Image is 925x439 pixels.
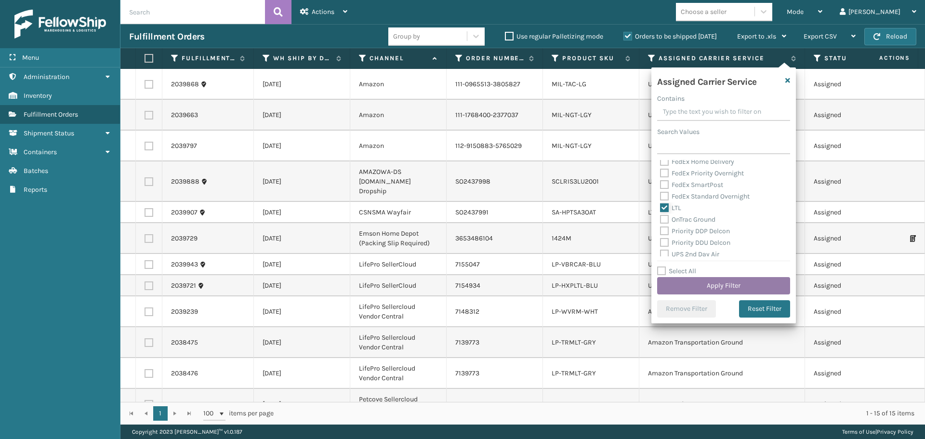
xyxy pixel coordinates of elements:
[447,296,543,327] td: 7148312
[552,369,596,377] a: LP-TRMLT-GRY
[350,202,447,223] td: CSNSMA Wayfair
[254,69,350,100] td: [DATE]
[805,358,901,389] td: Assigned
[182,54,235,63] label: Fulfillment Order Id
[129,31,204,42] h3: Fulfillment Orders
[552,281,598,290] a: LP-HXPLTL-BLU
[639,223,805,254] td: UPS Ground
[562,54,621,63] label: Product SKU
[14,10,106,39] img: logo
[805,296,901,327] td: Assigned
[849,50,916,66] span: Actions
[842,428,875,435] a: Terms of Use
[24,73,69,81] span: Administration
[657,300,716,318] button: Remove Filter
[552,307,598,316] a: LP-WVRM-WHT
[805,389,901,420] td: Assigned
[171,177,199,186] a: 2039888
[660,192,750,200] label: FedEx Standard Overnight
[639,69,805,100] td: UPS Ground
[350,69,447,100] td: Amazon
[623,32,717,40] label: Orders to be shipped [DATE]
[171,80,199,89] a: 2039868
[877,428,913,435] a: Privacy Policy
[639,100,805,131] td: UPS Ground
[739,300,790,318] button: Reset Filter
[447,223,543,254] td: 3653486104
[22,53,39,62] span: Menu
[805,69,901,100] td: Assigned
[254,223,350,254] td: [DATE]
[153,406,168,421] a: 1
[552,177,599,186] a: SCLRIS3LU2001
[350,358,447,389] td: LifePro Sellercloud Vendor Central
[254,161,350,202] td: [DATE]
[350,161,447,202] td: AMAZOWA-DS [DOMAIN_NAME] Dropship
[203,409,218,418] span: 100
[24,186,47,194] span: Reports
[350,275,447,296] td: LifePro SellerCloud
[393,31,420,41] div: Group by
[660,169,744,177] label: FedEx Priority Overnight
[171,141,197,151] a: 2039797
[254,358,350,389] td: [DATE]
[447,69,543,100] td: 111-0965513-3805827
[805,327,901,358] td: Assigned
[657,104,790,121] input: Type the text you wish to filter on
[171,399,198,409] a: 2039877
[24,148,57,156] span: Containers
[660,227,730,235] label: Priority DDP Delcon
[805,223,901,254] td: Assigned
[171,369,198,378] a: 2038476
[639,358,805,389] td: Amazon Transportation Ground
[639,389,805,420] td: UPS Ground
[639,275,805,296] td: UPS Ground
[447,100,543,131] td: 111-1768400-2377037
[24,110,78,119] span: Fulfillment Orders
[639,327,805,358] td: Amazon Transportation Ground
[350,254,447,275] td: LifePro SellerCloud
[171,281,196,291] a: 2039721
[350,296,447,327] td: LifePro Sellercloud Vendor Central
[552,142,592,150] a: MIL-NGT-LGY
[552,260,601,268] a: LP-VBRCAR-BLU
[287,409,914,418] div: 1 - 15 of 15 items
[804,32,837,40] span: Export CSV
[350,223,447,254] td: Emson Home Depot (Packing Slip Required)
[805,202,901,223] td: Assigned
[447,202,543,223] td: SO2437991
[910,235,916,242] i: Print Packing Slip
[737,32,776,40] span: Export to .xls
[660,250,719,258] label: UPS 2nd Day Air
[639,296,805,327] td: Amazon Transportation Ground
[447,161,543,202] td: SO2437998
[842,425,913,439] div: |
[447,389,543,420] td: 7155049
[552,234,571,242] a: 1424M
[657,267,696,275] label: Select All
[787,8,804,16] span: Mode
[203,406,274,421] span: items per page
[660,181,723,189] label: FedEx SmartPost
[681,7,727,17] div: Choose a seller
[552,338,596,346] a: LP-TRMLT-GRY
[171,338,198,347] a: 2038475
[660,204,681,212] label: LTL
[254,296,350,327] td: [DATE]
[639,131,805,161] td: UPS Ground
[350,327,447,358] td: LifePro Sellercloud Vendor Central
[552,111,592,119] a: MIL-NGT-LGY
[660,215,715,224] label: OnTrac Ground
[805,254,901,275] td: Assigned
[254,254,350,275] td: [DATE]
[171,260,198,269] a: 2039943
[447,358,543,389] td: 7139773
[639,202,805,223] td: LTL
[639,161,805,202] td: UPS Ground
[805,131,901,161] td: Assigned
[657,127,700,137] label: Search Values
[312,8,334,16] span: Actions
[132,425,242,439] p: Copyright 2023 [PERSON_NAME]™ v 1.0.187
[24,92,52,100] span: Inventory
[171,208,198,217] a: 2039907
